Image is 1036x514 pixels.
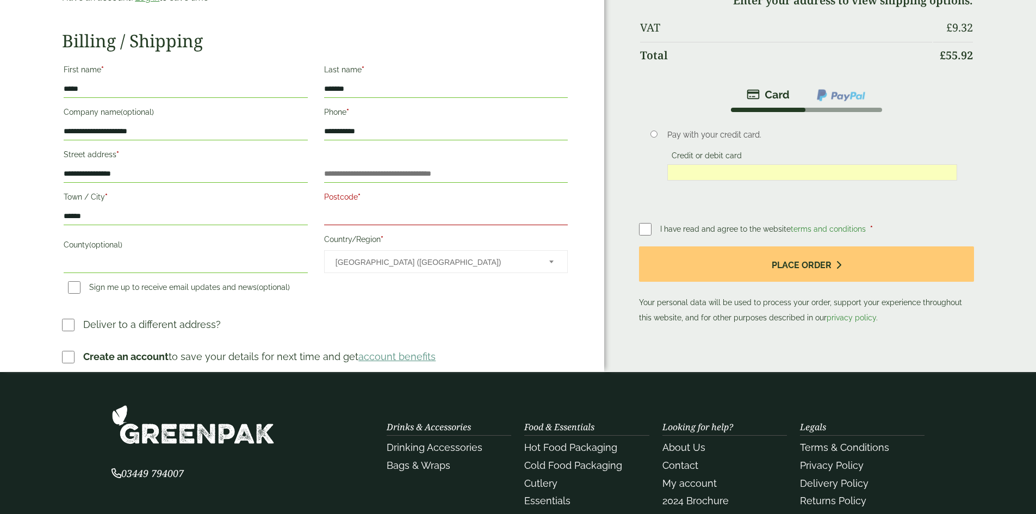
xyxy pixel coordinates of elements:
span: I have read and agree to the website [660,225,868,233]
a: privacy policy [827,313,876,322]
a: Delivery Policy [800,478,868,489]
abbr: required [362,65,364,74]
label: County [64,237,307,256]
p: Deliver to a different address? [83,317,221,332]
label: Country/Region [324,232,568,250]
strong: Create an account [83,351,169,362]
bdi: 55.92 [940,48,973,63]
p: Your personal data will be used to process your order, support your experience throughout this we... [639,246,973,325]
label: Last name [324,62,568,80]
abbr: required [346,108,349,116]
a: Bags & Wraps [387,460,450,471]
iframe: Secure card payment input frame [671,168,954,177]
label: Sign me up to receive email updates and news [64,283,294,295]
abbr: required [381,235,383,244]
h2: Billing / Shipping [62,30,569,51]
span: (optional) [257,283,290,292]
th: Total [640,42,932,69]
label: Street address [64,147,307,165]
a: 03449 794007 [111,469,184,479]
a: Hot Food Packaging [524,442,617,453]
a: My account [662,478,717,489]
a: Privacy Policy [800,460,864,471]
p: to save your details for next time and get [83,349,436,364]
a: account benefits [358,351,436,362]
img: stripe.png [747,88,790,101]
label: Company name [64,104,307,123]
bdi: 9.32 [946,20,973,35]
a: terms and conditions [791,225,866,233]
a: Terms & Conditions [800,442,889,453]
input: Sign me up to receive email updates and news(optional) [68,281,80,294]
span: (optional) [89,240,122,249]
label: Town / City [64,189,307,208]
label: Postcode [324,189,568,208]
a: Essentials [524,495,570,506]
span: (optional) [121,108,154,116]
abbr: required [101,65,104,74]
span: £ [946,20,952,35]
a: Cutlery [524,478,557,489]
span: 03449 794007 [111,467,184,480]
label: Credit or debit card [667,151,746,163]
label: First name [64,62,307,80]
span: Country/Region [324,250,568,273]
abbr: required [105,193,108,201]
abbr: required [870,225,873,233]
a: 2024 Brochure [662,495,729,506]
a: Drinking Accessories [387,442,482,453]
a: Contact [662,460,698,471]
a: Returns Policy [800,495,866,506]
button: Place order [639,246,973,282]
th: VAT [640,15,932,41]
span: United Kingdom (UK) [336,251,535,274]
abbr: required [116,150,119,159]
img: ppcp-gateway.png [816,88,866,102]
label: Phone [324,104,568,123]
abbr: required [358,193,361,201]
span: £ [940,48,946,63]
a: Cold Food Packaging [524,460,622,471]
a: About Us [662,442,705,453]
p: Pay with your credit card. [667,129,957,141]
img: GreenPak Supplies [111,405,275,444]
